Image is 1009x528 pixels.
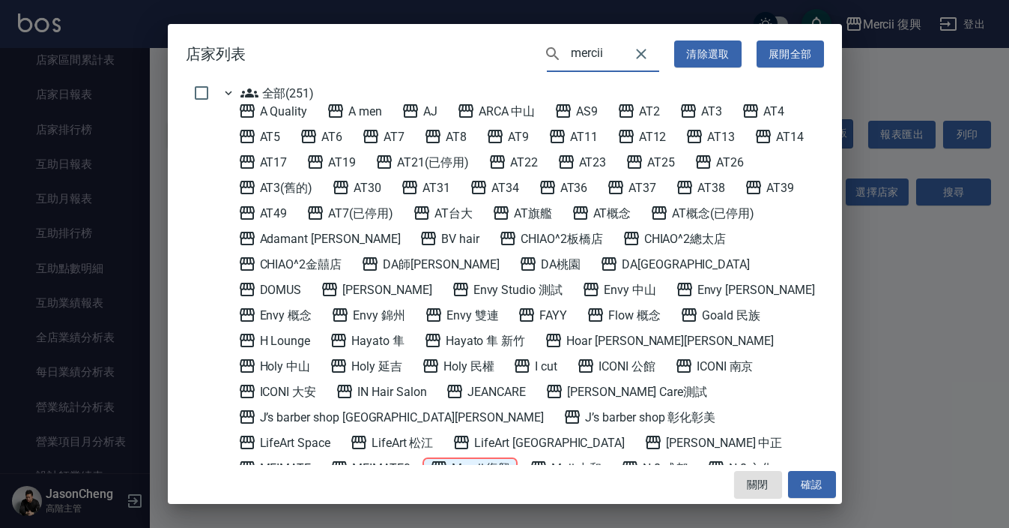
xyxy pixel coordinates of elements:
[486,127,529,145] span: AT9
[401,178,450,196] span: AT31
[734,471,782,499] button: 關閉
[788,471,836,499] button: 確認
[425,306,499,324] span: Envy 雙連
[548,127,598,145] span: AT11
[470,178,519,196] span: AT34
[587,306,661,324] span: Flow 概念
[675,357,754,375] span: ICONI 南京
[742,102,784,120] span: AT4
[331,306,405,324] span: Envy 錦州
[685,127,735,145] span: AT13
[321,280,431,298] span: [PERSON_NAME]
[361,255,500,273] span: DA師[PERSON_NAME]
[563,408,715,426] span: J’s barber shop 彰化彰美
[676,280,815,298] span: Envy [PERSON_NAME]
[330,331,404,349] span: Hayato 隼
[571,43,623,65] input: 搜尋店家
[545,382,707,400] span: [PERSON_NAME] Care測試
[519,255,581,273] span: DA桃園
[607,178,656,196] span: AT37
[554,102,598,120] span: AS9
[238,102,308,120] span: A Quality
[422,357,494,375] span: Holy 民權
[582,280,656,298] span: Envy 中山
[600,255,750,273] span: DA[GEOGRAPHIC_DATA]
[336,382,426,400] span: IN Hair Salon
[452,433,625,451] span: LifeArt [GEOGRAPHIC_DATA]
[238,459,312,477] span: MEIMATE
[419,229,479,247] span: BV hair
[350,433,434,451] span: LifeArt 松江
[518,306,567,324] span: FAYY
[707,459,774,477] span: N.8 文化
[617,102,660,120] span: AT2
[238,331,311,349] span: H Lounge
[513,357,557,375] span: I cut
[332,178,381,196] span: AT30
[238,204,288,222] span: AT49
[457,102,536,120] span: ARCA 中山
[545,331,773,349] span: Hoar [PERSON_NAME][PERSON_NAME]
[488,153,538,171] span: AT22
[238,408,545,426] span: J’s barber shop [GEOGRAPHIC_DATA][PERSON_NAME]
[622,229,727,247] span: CHIAO^2總太店
[676,178,725,196] span: AT38
[424,127,467,145] span: AT8
[306,153,356,171] span: AT19
[757,40,824,68] button: 展開全部
[745,178,794,196] span: AT39
[430,459,511,477] span: Mercii 復興
[679,102,722,120] span: AT3
[238,280,302,298] span: DOMUS
[617,127,667,145] span: AT12
[577,357,655,375] span: ICONI 公館
[238,382,317,400] span: ICONI 大安
[238,433,330,451] span: LifeArt Space
[330,459,410,477] span: MEIMATE0
[413,204,473,222] span: AT台大
[402,102,437,120] span: AJ
[499,229,603,247] span: CHIAO^2板橋店
[300,127,342,145] span: AT6
[238,127,281,145] span: AT5
[240,84,315,102] span: 全部(251)
[306,204,393,222] span: AT7(已停用)
[238,153,288,171] span: AT17
[644,433,782,451] span: [PERSON_NAME] 中正
[680,306,760,324] span: Goald 民族
[650,204,754,222] span: AT概念(已停用)
[674,40,742,68] button: 清除選取
[452,280,563,298] span: Envy Studio 測試
[492,204,552,222] span: AT旗艦
[238,357,311,375] span: Holy 中山
[446,382,526,400] span: JEANCARE
[625,153,675,171] span: AT25
[424,331,525,349] span: Hayato 隼 新竹
[754,127,804,145] span: AT14
[362,127,404,145] span: AT7
[168,24,842,84] h2: 店家列表
[238,229,401,247] span: Adamant [PERSON_NAME]
[375,153,469,171] span: AT21(已停用)
[530,459,602,477] span: Moji 中和
[621,459,688,477] span: N.8 成都
[572,204,631,222] span: AT概念
[557,153,607,171] span: AT23
[238,178,313,196] span: AT3(舊的)
[330,357,402,375] span: Holy 延吉
[694,153,744,171] span: AT26
[327,102,382,120] span: A men
[238,255,342,273] span: CHIAO^2金囍店
[539,178,588,196] span: AT36
[238,306,312,324] span: Envy 概念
